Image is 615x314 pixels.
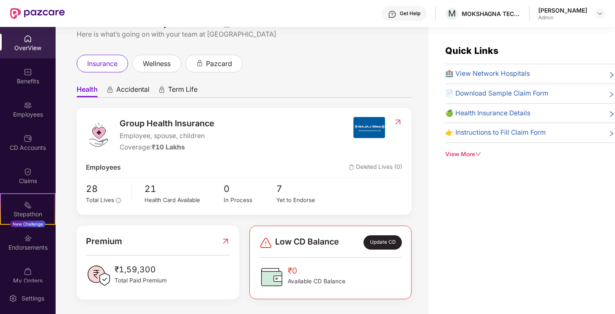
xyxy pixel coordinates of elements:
[152,143,185,151] span: ₹10 Lakhs
[596,10,603,17] img: svg+xml;base64,PHN2ZyBpZD0iRHJvcGRvd24tMzJ4MzIiIHhtbG5zPSJodHRwOi8vd3d3LnczLm9yZy8yMDAwL3N2ZyIgd2...
[288,277,345,286] span: Available CD Balance
[445,128,546,138] span: 👉 Instructions to Fill Claim Form
[445,69,530,79] span: 🏥 View Network Hospitals
[276,182,329,196] span: 7
[1,210,55,218] div: Stepathon
[275,235,339,250] span: Low CD Balance
[288,264,345,277] span: ₹0
[168,85,198,97] span: Term Life
[259,264,284,290] img: CDBalanceIcon
[24,101,32,109] img: svg+xml;base64,PHN2ZyBpZD0iRW1wbG95ZWVzIiB4bWxucz0iaHR0cDovL3d3dy53My5vcmcvMjAwMC9zdmciIHdpZHRoPS...
[120,117,214,130] span: Group Health Insurance
[24,201,32,209] img: svg+xml;base64,PHN2ZyB4bWxucz0iaHR0cDovL3d3dy53My5vcmcvMjAwMC9zdmciIHdpZHRoPSIyMSIgaGVpZ2h0PSIyMC...
[349,165,354,170] img: deleteIcon
[24,35,32,43] img: svg+xml;base64,PHN2ZyBpZD0iSG9tZSIgeG1sbnM9Imh0dHA6Ly93d3cudzMub3JnLzIwMDAvc3ZnIiB3aWR0aD0iMjAiIG...
[116,85,150,97] span: Accidental
[538,14,587,21] div: Admin
[445,88,548,99] span: 📄 Download Sample Claim Form
[10,8,65,19] img: New Pazcare Logo
[86,235,122,248] span: Premium
[388,10,396,19] img: svg+xml;base64,PHN2ZyBpZD0iSGVscC0zMngzMiIgeG1sbnM9Imh0dHA6Ly93d3cudzMub3JnLzIwMDAvc3ZnIiB3aWR0aD...
[608,110,615,119] span: right
[10,221,45,227] div: New Challenge
[120,142,214,153] div: Coverage:
[120,131,214,141] span: Employee, spouse, children
[144,182,224,196] span: 21
[86,122,111,147] img: logo
[9,294,17,303] img: svg+xml;base64,PHN2ZyBpZD0iU2V0dGluZy0yMHgyMCIgeG1sbnM9Imh0dHA6Ly93d3cudzMub3JnLzIwMDAvc3ZnIiB3aW...
[221,235,230,248] img: RedirectIcon
[87,59,118,69] span: insurance
[475,151,481,157] span: down
[445,45,498,56] span: Quick Links
[24,168,32,176] img: svg+xml;base64,PHN2ZyBpZD0iQ2xhaW0iIHhtbG5zPSJodHRwOi8vd3d3LnczLm9yZy8yMDAwL3N2ZyIgd2lkdGg9IjIwIi...
[445,150,615,159] div: View More
[24,134,32,143] img: svg+xml;base64,PHN2ZyBpZD0iQ0RfQWNjb3VudHMiIGRhdGEtbmFtZT0iQ0QgQWNjb3VudHMiIHhtbG5zPSJodHRwOi8vd3...
[77,85,98,97] span: Health
[462,10,521,18] div: MOKSHAGNA TECHNOLOGIES PRIVATE LIMITED
[24,234,32,242] img: svg+xml;base64,PHN2ZyBpZD0iRW5kb3JzZW1lbnRzIiB4bWxucz0iaHR0cDovL3d3dy53My5vcmcvMjAwMC9zdmciIHdpZH...
[393,118,402,126] img: RedirectIcon
[448,8,456,19] span: M
[86,162,121,173] span: Employees
[158,86,166,93] div: animation
[77,29,412,40] div: Here is what’s going on with your team at [GEOGRAPHIC_DATA]
[276,196,329,205] div: Yet to Endorse
[608,129,615,138] span: right
[224,196,276,205] div: In Process
[364,235,402,250] div: Update CD
[144,196,224,205] div: Health Card Available
[24,68,32,76] img: svg+xml;base64,PHN2ZyBpZD0iQmVuZWZpdHMiIHhtbG5zPSJodHRwOi8vd3d3LnczLm9yZy8yMDAwL3N2ZyIgd2lkdGg9Ij...
[86,182,126,196] span: 28
[608,70,615,79] span: right
[86,197,114,203] span: Total Lives
[19,294,47,303] div: Settings
[206,59,232,69] span: pazcard
[115,276,167,285] span: Total Paid Premium
[116,198,121,203] span: info-circle
[538,6,587,14] div: [PERSON_NAME]
[349,162,402,173] span: Deleted Lives (0)
[24,267,32,276] img: svg+xml;base64,PHN2ZyBpZD0iTXlfT3JkZXJzIiBkYXRhLW5hbWU9Ik15IE9yZGVycyIgeG1sbnM9Imh0dHA6Ly93d3cudz...
[400,10,420,17] div: Get Help
[224,182,276,196] span: 0
[196,59,203,67] div: animation
[106,86,114,93] div: animation
[86,263,111,288] img: PaidPremiumIcon
[259,236,273,250] img: svg+xml;base64,PHN2ZyBpZD0iRGFuZ2VyLTMyeDMyIiB4bWxucz0iaHR0cDovL3d3dy53My5vcmcvMjAwMC9zdmciIHdpZH...
[608,90,615,99] span: right
[143,59,171,69] span: wellness
[353,117,385,138] img: insurerIcon
[115,263,167,276] span: ₹1,59,300
[445,108,530,119] span: 🍏 Health Insurance Details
